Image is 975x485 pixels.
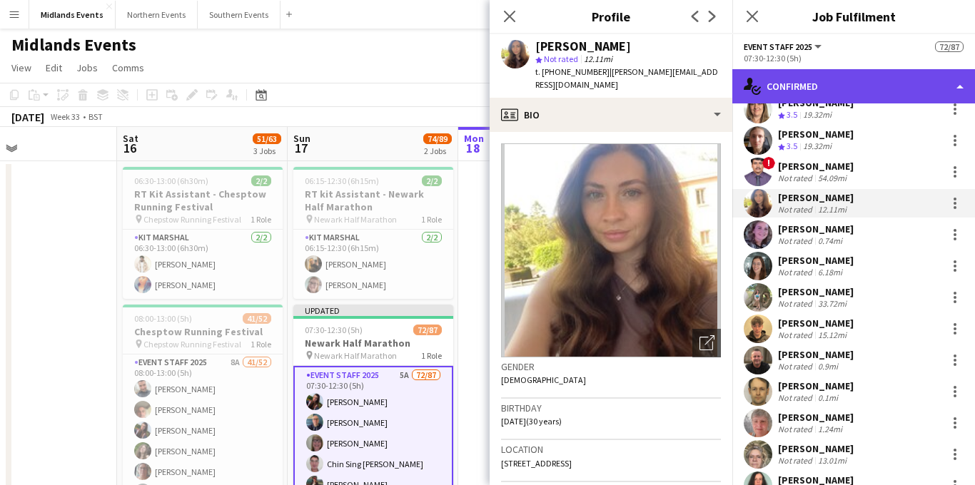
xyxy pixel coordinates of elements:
h3: Newark Half Marathon [293,337,453,349]
div: [PERSON_NAME] [778,160,854,173]
div: Not rated [778,204,815,215]
div: 3 Jobs [253,145,281,156]
app-card-role: Kit Marshal2/206:15-12:30 (6h15m)[PERSON_NAME][PERSON_NAME] [293,230,453,299]
a: Jobs [71,58,103,77]
span: Chepstow Running Festival [143,214,241,225]
div: 54.09mi [815,173,849,183]
span: 1 Role [251,214,271,225]
img: Crew avatar or photo [501,143,721,357]
span: 2/2 [251,175,271,186]
span: [STREET_ADDRESS] [501,458,572,469]
span: Edit [46,61,62,74]
div: Not rated [778,330,815,340]
span: Week 33 [47,111,83,122]
span: Not rated [544,53,578,64]
span: 41/52 [243,313,271,324]
span: [DATE] (30 years) [501,416,562,427]
div: 19.32mi [800,141,834,153]
h3: Location [501,443,721,456]
h3: Profile [490,7,732,26]
div: [PERSON_NAME] [778,411,854,424]
span: 08:00-13:00 (5h) [134,313,192,324]
div: Not rated [778,424,815,434]
button: Southern Events [198,1,281,29]
span: Mon [464,132,484,145]
span: 1 Role [421,214,442,225]
span: Newark Half Marathon [314,214,397,225]
button: Northern Events [116,1,198,29]
span: Event Staff 2025 [744,41,812,52]
div: 13.01mi [815,455,849,466]
div: Not rated [778,298,815,309]
span: [DEMOGRAPHIC_DATA] [501,374,586,385]
div: Not rated [778,173,815,183]
a: View [6,58,37,77]
div: 0.1mi [815,392,841,403]
div: Not rated [778,392,815,403]
span: 72/87 [413,325,442,335]
div: [PERSON_NAME] [778,223,854,235]
a: Edit [40,58,68,77]
div: [PERSON_NAME] [778,128,854,141]
span: 06:15-12:30 (6h15m) [305,175,379,186]
span: 1 Role [421,350,442,361]
div: Not rated [778,267,815,277]
span: ! [762,157,775,170]
div: Bio [490,98,732,132]
div: 0.9mi [815,361,841,372]
span: 17 [291,140,310,156]
div: 15.12mi [815,330,849,340]
span: 3.5 [787,109,797,120]
div: [DATE] [11,110,44,124]
div: Confirmed [732,69,975,103]
span: Sat [123,132,138,145]
div: Open photos pop-in [692,329,721,357]
div: [PERSON_NAME] [778,254,854,267]
app-card-role: Kit Marshal2/206:30-13:00 (6h30m)[PERSON_NAME][PERSON_NAME] [123,230,283,299]
div: [PERSON_NAME] [778,96,854,109]
div: Not rated [778,455,815,466]
div: [PERSON_NAME] [535,40,631,53]
app-job-card: 06:15-12:30 (6h15m)2/2RT kit Assistant - Newark Half Marathon Newark Half Marathon1 RoleKit Marsh... [293,167,453,299]
div: [PERSON_NAME] [778,348,854,361]
button: Event Staff 2025 [744,41,824,52]
div: [PERSON_NAME] [778,379,854,392]
div: [PERSON_NAME] [778,442,854,455]
div: 19.32mi [800,109,834,121]
span: 07:30-12:30 (5h) [305,325,363,335]
h3: Chesptow Running Festival [123,325,283,338]
div: 0.74mi [815,235,845,246]
div: [PERSON_NAME] [778,191,854,204]
a: Comms [106,58,150,77]
span: 74/89 [423,133,452,144]
span: Chepstow Running Festival [143,339,241,349]
span: Comms [112,61,144,74]
app-job-card: 06:30-13:00 (6h30m)2/2RT Kit Assistant - Chesptow Running Festival Chepstow Running Festival1 Rol... [123,167,283,299]
span: 16 [121,140,138,156]
span: Newark Half Marathon [314,350,397,361]
div: 07:30-12:30 (5h) [744,53,964,63]
h3: Gender [501,360,721,373]
span: 72/87 [935,41,964,52]
span: Sun [293,132,310,145]
span: t. [PHONE_NUMBER] [535,66,610,77]
span: 3.5 [787,141,797,151]
div: Not rated [778,361,815,372]
h3: Job Fulfilment [732,7,975,26]
h3: Birthday [501,402,721,414]
h3: RT kit Assistant - Newark Half Marathon [293,188,453,213]
span: 2/2 [422,175,442,186]
span: 12.11mi [581,53,615,64]
h1: Midlands Events [11,34,136,56]
span: 06:30-13:00 (6h30m) [134,175,208,186]
div: Not rated [778,235,815,246]
div: 12.11mi [815,204,849,215]
button: Midlands Events [29,1,116,29]
span: Jobs [76,61,98,74]
div: [PERSON_NAME] [778,285,854,298]
div: BST [89,111,103,122]
div: [PERSON_NAME] [778,317,854,330]
h3: RT Kit Assistant - Chesptow Running Festival [123,188,283,213]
